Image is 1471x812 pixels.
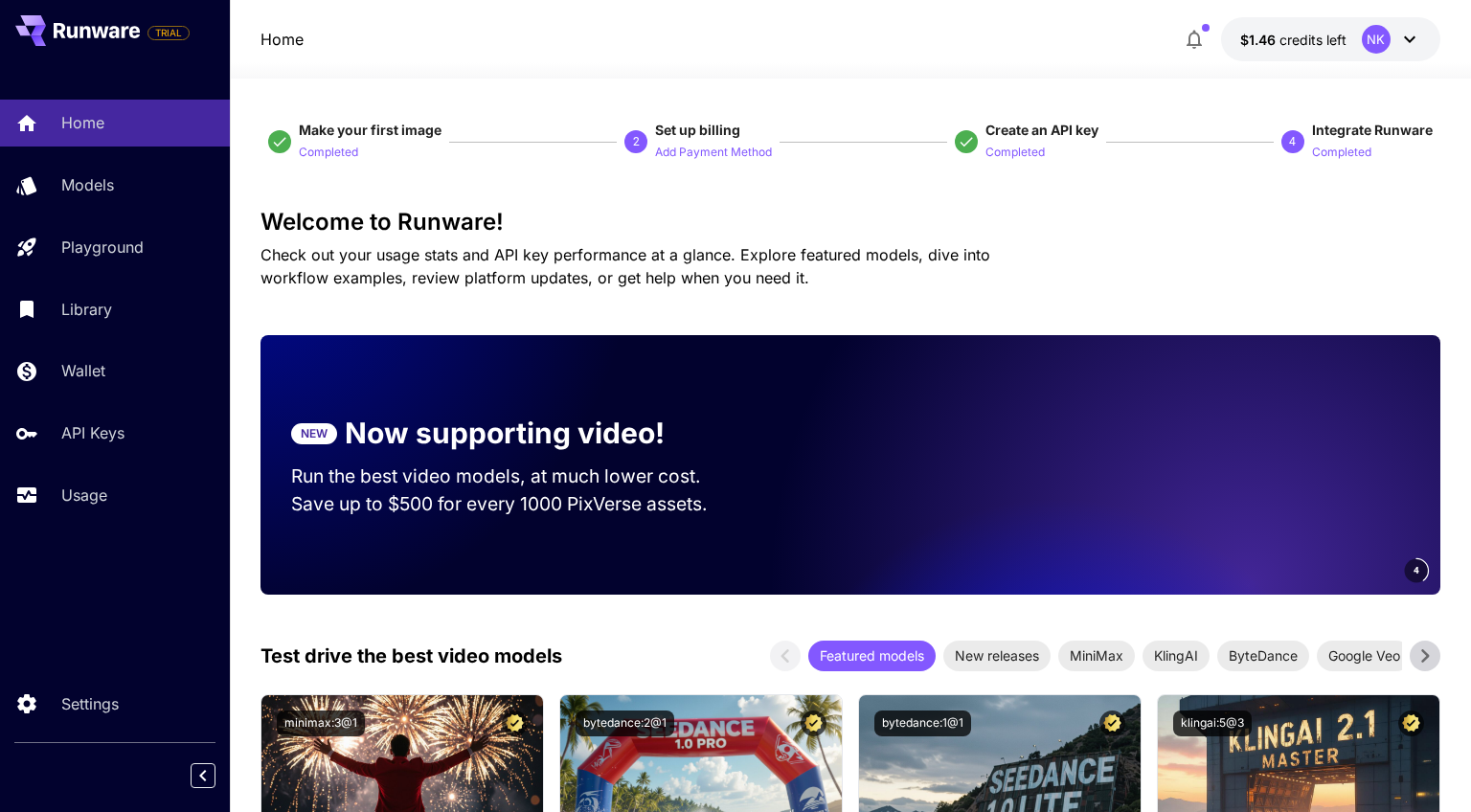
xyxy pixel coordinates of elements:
h3: Welcome to Runware! [260,209,1439,236]
button: Add Payment Method [655,140,772,163]
div: $1.4561 [1240,30,1347,50]
button: Completed [1312,140,1371,163]
span: credits left [1279,32,1347,48]
div: Featured models [808,641,936,671]
button: Collapse sidebar [191,763,215,788]
p: Wallet [61,359,105,382]
div: ByteDance [1217,641,1309,671]
span: Make your first image [299,122,441,138]
p: Playground [61,236,144,259]
p: Home [61,111,104,134]
span: Featured models [808,645,936,665]
p: Settings [61,692,119,715]
div: Collapse sidebar [205,758,230,793]
button: bytedance:1@1 [874,710,971,736]
span: Set up billing [655,122,740,138]
p: Now supporting video! [345,412,665,455]
p: Usage [61,484,107,507]
button: Certified Model – Vetted for best performance and includes a commercial license. [502,710,528,736]
p: 4 [1289,133,1296,150]
span: Check out your usage stats and API key performance at a glance. Explore featured models, dive int... [260,245,990,287]
button: bytedance:2@1 [576,710,674,736]
button: Completed [299,140,358,163]
span: MiniMax [1058,645,1135,665]
a: Home [260,28,304,51]
span: New releases [943,645,1051,665]
div: New releases [943,641,1051,671]
p: Library [61,298,112,321]
span: KlingAI [1143,645,1210,665]
p: API Keys [61,421,124,444]
p: Save up to $500 for every 1000 PixVerse assets. [291,490,737,518]
p: NEW [301,425,328,442]
p: Completed [299,144,358,162]
p: Completed [985,144,1045,162]
span: Google Veo [1317,645,1412,665]
button: $1.4561NK [1221,17,1440,61]
span: 4 [1414,563,1419,577]
button: minimax:3@1 [277,710,365,736]
span: ByteDance [1217,645,1309,665]
p: Models [61,173,114,196]
p: 2 [633,133,640,150]
span: $1.46 [1240,32,1279,48]
button: Certified Model – Vetted for best performance and includes a commercial license. [1398,710,1424,736]
button: Certified Model – Vetted for best performance and includes a commercial license. [1099,710,1125,736]
p: Run the best video models, at much lower cost. [291,462,737,490]
button: Completed [985,140,1045,163]
p: Completed [1312,144,1371,162]
span: Add your payment card to enable full platform functionality. [147,21,190,44]
p: Add Payment Method [655,144,772,162]
div: KlingAI [1143,641,1210,671]
span: Create an API key [985,122,1098,138]
div: MiniMax [1058,641,1135,671]
div: NK [1362,25,1391,54]
span: Integrate Runware [1312,122,1433,138]
p: Test drive the best video models [260,642,562,670]
button: Certified Model – Vetted for best performance and includes a commercial license. [801,710,826,736]
span: TRIAL [148,26,189,40]
nav: breadcrumb [260,28,304,51]
div: Google Veo [1317,641,1412,671]
button: klingai:5@3 [1173,710,1252,736]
